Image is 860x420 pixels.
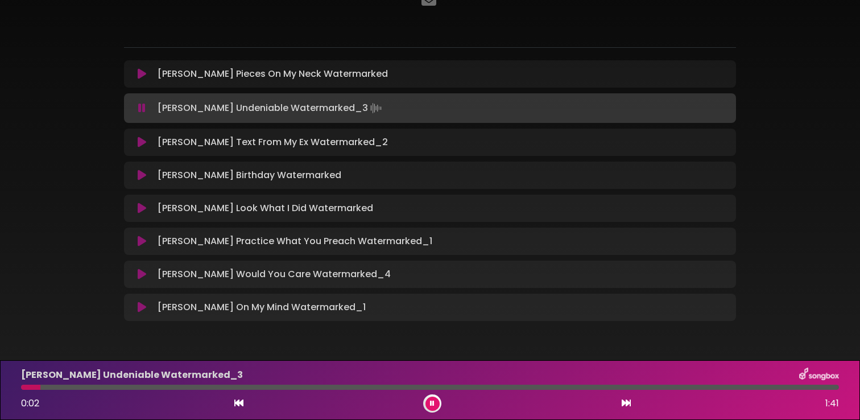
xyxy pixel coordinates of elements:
p: [PERSON_NAME] Practice What You Preach Watermarked_1 [158,234,432,248]
p: [PERSON_NAME] Would You Care Watermarked_4 [158,267,391,281]
p: [PERSON_NAME] Pieces On My Neck Watermarked [158,67,388,81]
p: [PERSON_NAME] Text From My Ex Watermarked_2 [158,135,388,149]
p: [PERSON_NAME] Undeniable Watermarked_3 [158,100,384,116]
p: [PERSON_NAME] Birthday Watermarked [158,168,341,182]
p: [PERSON_NAME] On My Mind Watermarked_1 [158,300,366,314]
p: [PERSON_NAME] Look What I Did Watermarked [158,201,373,215]
img: waveform4.gif [368,100,384,116]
